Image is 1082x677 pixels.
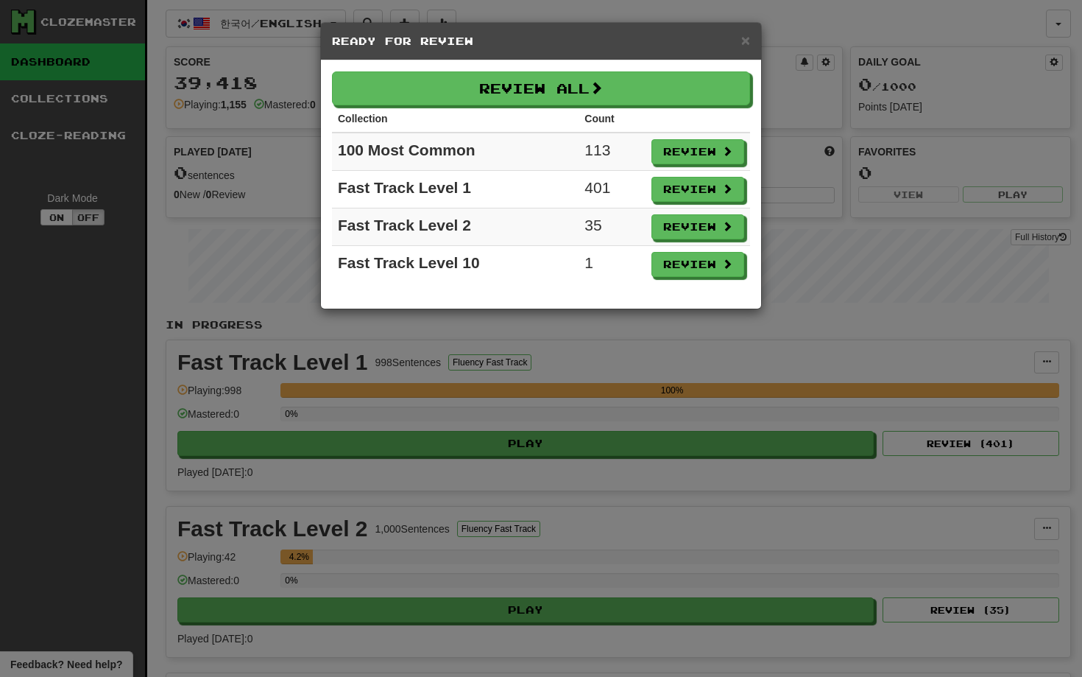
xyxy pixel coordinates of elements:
[332,105,579,133] th: Collection
[651,252,744,277] button: Review
[741,32,750,48] button: Close
[651,214,744,239] button: Review
[579,246,646,284] td: 1
[332,208,579,246] td: Fast Track Level 2
[579,105,646,133] th: Count
[332,246,579,284] td: Fast Track Level 10
[579,171,646,208] td: 401
[332,171,579,208] td: Fast Track Level 1
[332,34,750,49] h5: Ready for Review
[651,139,744,164] button: Review
[651,177,744,202] button: Review
[579,133,646,171] td: 113
[579,208,646,246] td: 35
[741,32,750,49] span: ×
[332,71,750,105] button: Review All
[332,133,579,171] td: 100 Most Common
